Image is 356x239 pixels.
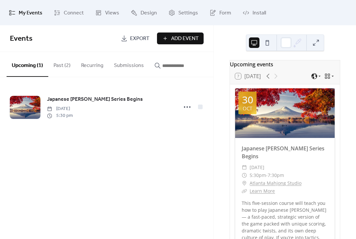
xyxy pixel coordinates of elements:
button: Submissions [109,52,149,76]
span: Connect [64,8,84,18]
span: 5:30 pm [47,112,73,119]
div: 30 [242,95,253,105]
span: Form [219,8,231,18]
button: Past (2) [48,52,76,76]
a: Settings [164,3,203,23]
span: 7:30pm [268,171,284,179]
span: Views [105,8,119,18]
span: [DATE] [47,105,73,112]
div: ​ [242,179,247,187]
a: Design [126,3,162,23]
span: Design [141,8,157,18]
span: Install [253,8,266,18]
button: Add Event [157,33,204,44]
a: Form [205,3,236,23]
a: Learn More [250,188,275,194]
a: Japanese [PERSON_NAME] Series Begins [242,145,324,160]
span: - [266,171,268,179]
a: Connect [49,3,89,23]
div: ​ [242,163,247,171]
button: Upcoming (1) [7,52,48,77]
a: Japanese [PERSON_NAME] Series Begins [47,95,143,104]
span: Export [130,35,149,43]
span: Add Event [171,35,199,43]
a: Atlanta Mahjong Studio [250,179,301,187]
span: Events [10,32,33,46]
span: My Events [19,8,42,18]
span: Japanese [PERSON_NAME] Series Begins [47,96,143,103]
button: Recurring [76,52,109,76]
a: Export [116,33,154,44]
div: Oct [243,106,252,111]
div: ​ [242,187,247,195]
span: 5:30pm [250,171,266,179]
a: My Events [4,3,47,23]
span: Settings [178,8,198,18]
div: Upcoming events [230,60,340,68]
a: Install [238,3,271,23]
a: Views [90,3,124,23]
span: [DATE] [250,163,264,171]
div: ​ [242,171,247,179]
